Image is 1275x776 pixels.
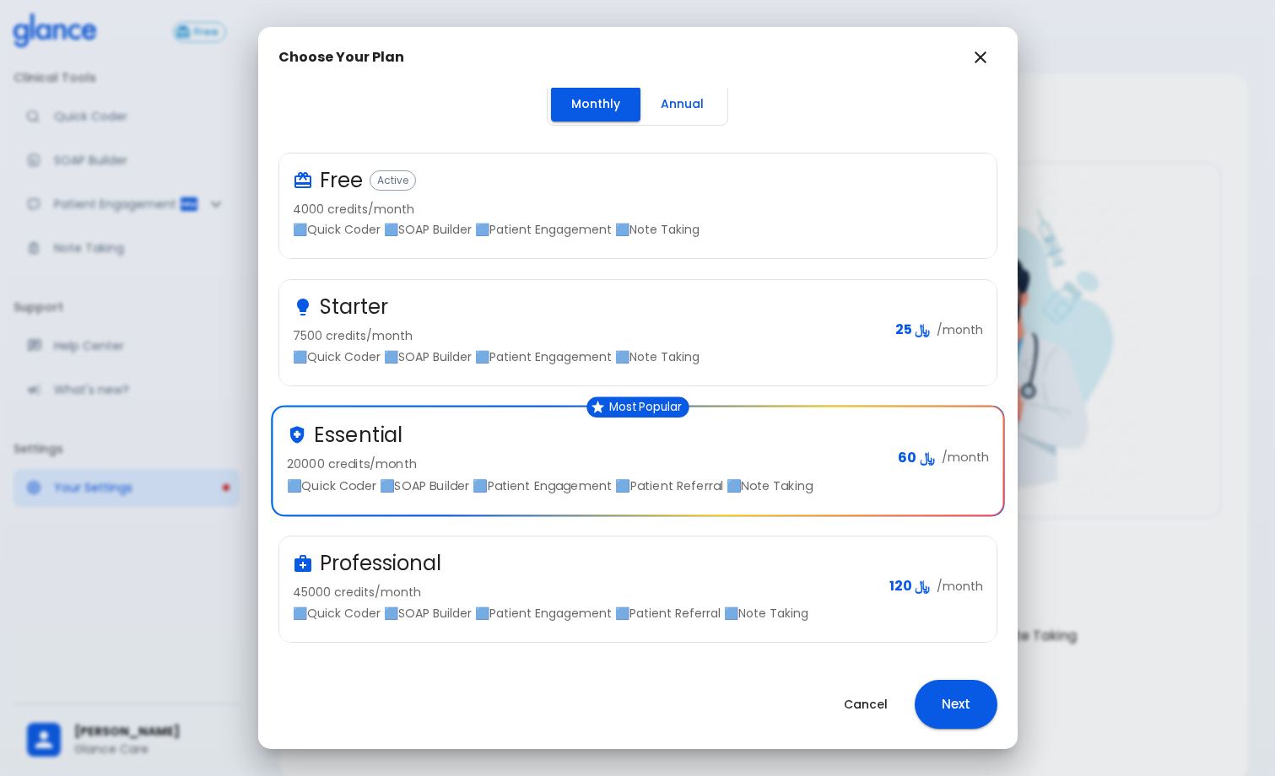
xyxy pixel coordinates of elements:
span: Most Popular [602,401,689,414]
p: /month [942,450,989,466]
h3: Starter [320,294,388,321]
span: ﷼ 25 [895,321,930,338]
button: Next [915,680,997,729]
button: Cancel [824,687,908,722]
p: 🟦Quick Coder 🟦SOAP Builder 🟦Patient Engagement 🟦Note Taking [293,348,882,365]
span: Active [370,175,415,186]
p: 7500 credits/month [293,327,882,344]
h2: Choose Your Plan [278,49,404,66]
span: ﷼ 60 [898,450,935,466]
p: /month [937,321,983,338]
button: Annual [640,87,724,121]
p: 4000 credits/month [293,201,970,218]
p: 20000 credits/month [286,455,883,472]
h3: Professional [320,550,441,577]
p: 🟦Quick Coder 🟦SOAP Builder 🟦Patient Engagement 🟦Patient Referral 🟦Note Taking [293,605,876,622]
button: Monthly [551,87,640,121]
h3: Free [320,167,363,194]
p: 🟦Quick Coder 🟦SOAP Builder 🟦Patient Engagement 🟦Patient Referral 🟦Note Taking [286,477,883,494]
h3: Essential [314,421,402,449]
span: ﷼ 120 [889,578,930,595]
p: 🟦Quick Coder 🟦SOAP Builder 🟦Patient Engagement 🟦Note Taking [293,221,970,238]
p: 45000 credits/month [293,584,876,601]
p: /month [937,578,983,595]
